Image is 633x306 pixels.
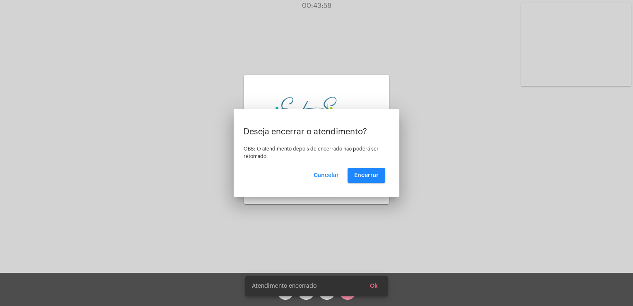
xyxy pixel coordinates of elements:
[314,172,339,178] span: Cancelar
[302,2,331,9] span: 00:43:58
[307,168,345,183] button: Cancelar
[244,127,389,136] p: Deseja encerrar o atendimento?
[370,283,378,289] span: Ok
[244,146,379,159] span: OBS: O atendimento depois de encerrado não poderá ser retomado.
[252,282,316,290] span: Atendimento encerrado
[354,172,379,178] span: Encerrar
[269,96,364,134] img: aa27006a-a7e4-c883-abf8-315c10fe6841.png
[348,168,385,183] button: Encerrar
